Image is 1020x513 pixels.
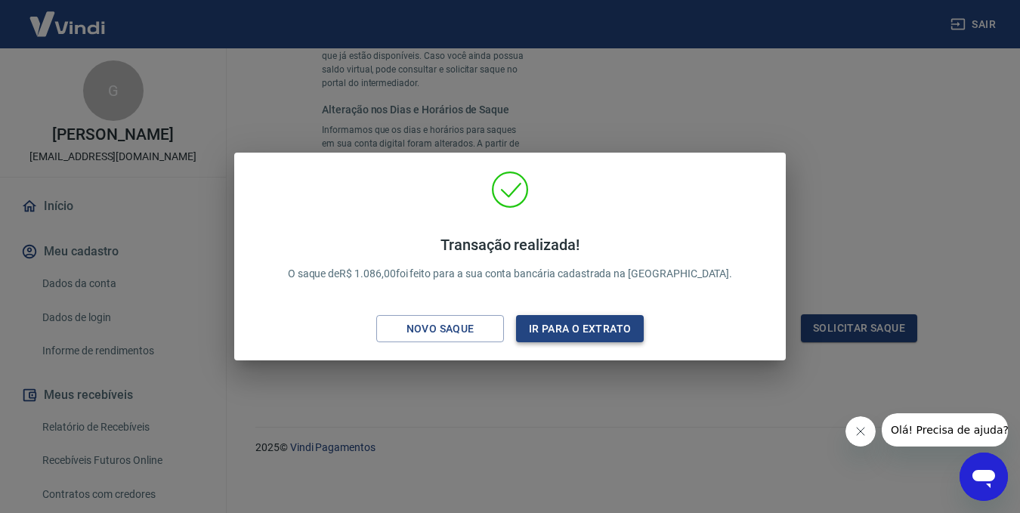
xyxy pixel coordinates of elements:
iframe: Fechar mensagem [845,416,876,447]
p: O saque de R$ 1.086,00 foi feito para a sua conta bancária cadastrada na [GEOGRAPHIC_DATA]. [288,236,733,282]
h4: Transação realizada! [288,236,733,254]
span: Olá! Precisa de ajuda? [9,11,127,23]
button: Ir para o extrato [516,315,644,343]
iframe: Mensagem da empresa [882,413,1008,447]
button: Novo saque [376,315,504,343]
div: Novo saque [388,320,493,338]
iframe: Botão para abrir a janela de mensagens [960,453,1008,501]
